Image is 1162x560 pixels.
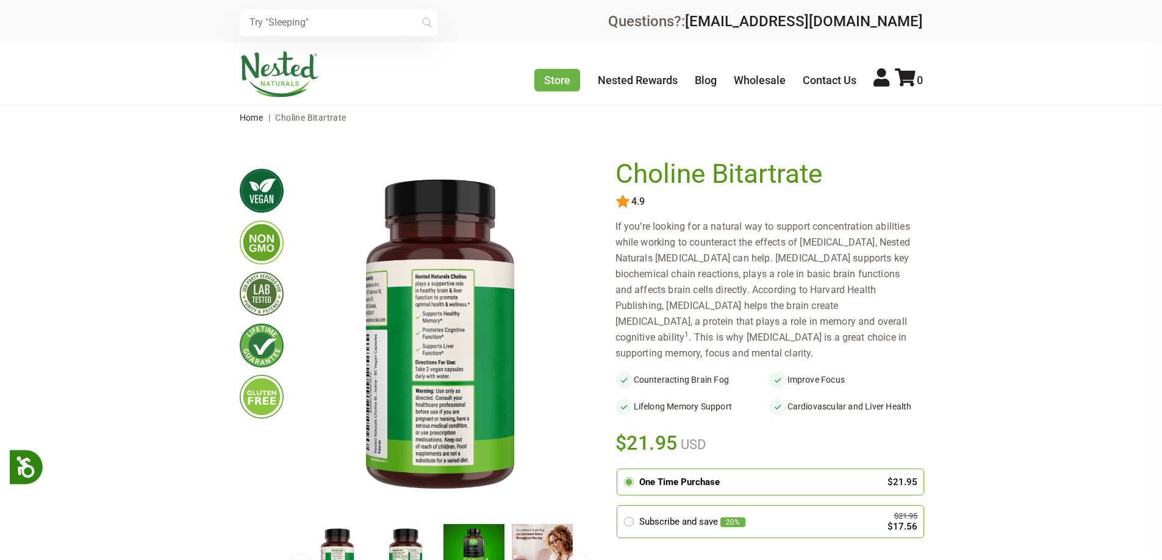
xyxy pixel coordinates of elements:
img: vegan [240,169,284,213]
span: 0 [917,74,923,87]
img: glutenfree [240,375,284,419]
a: Store [534,69,580,91]
img: lifetimeguarantee [240,324,284,367]
nav: breadcrumbs [240,105,923,130]
li: Cardiovascular and Liver Health [769,398,923,415]
img: gmofree [240,221,284,264]
span: $21.95 [615,430,678,456]
a: 0 [895,74,923,87]
a: Contact Us [803,74,856,87]
span: 4.9 [630,196,645,207]
a: Blog [695,74,717,87]
li: Improve Focus [769,371,923,388]
span: | [265,113,273,122]
a: Home [240,113,264,122]
li: Lifelong Memory Support [615,398,769,415]
h1: Choline Bitartrate [615,159,917,190]
img: star.svg [615,194,630,209]
input: Try "Sleeping" [240,9,437,36]
sup: 1 [684,330,689,339]
a: [EMAIL_ADDRESS][DOMAIN_NAME] [685,13,923,30]
img: Choline Bitartrate [303,159,576,514]
span: USD [678,437,706,452]
img: thirdpartytested [240,272,284,316]
img: Nested Naturals [240,51,319,97]
div: Questions?: [608,14,923,29]
span: Choline Bitartrate [275,113,346,122]
a: Wholesale [734,74,786,87]
li: Counteracting Brain Fog [615,371,769,388]
a: Nested Rewards [598,74,678,87]
div: If you’re looking for a natural way to support concentration abilities while working to counterac... [615,219,923,361]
